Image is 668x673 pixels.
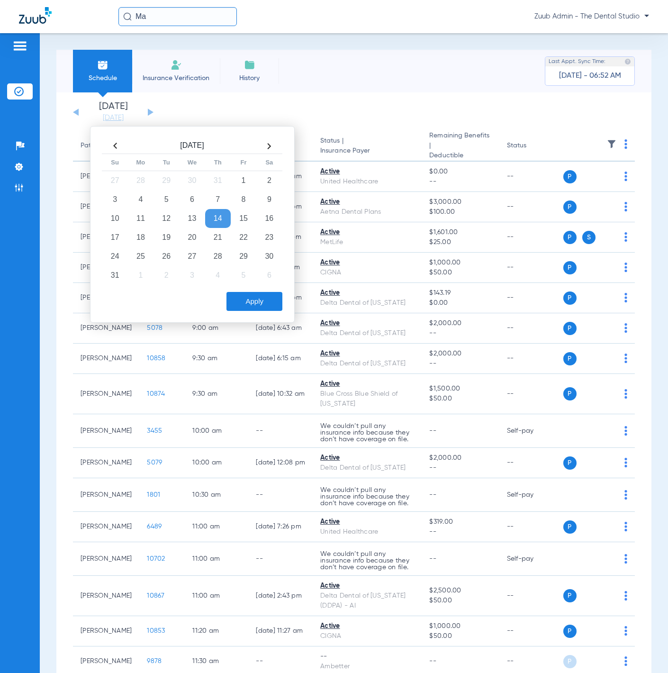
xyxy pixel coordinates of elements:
span: $2,000.00 [429,453,491,463]
img: group-dot-blue.svg [624,626,627,636]
td: 11:00 AM [185,512,248,542]
div: Aetna Dental Plans [320,207,414,217]
span: $1,601.00 [429,227,491,237]
span: P [563,589,577,602]
td: -- [499,616,563,646]
td: -- [248,414,313,448]
img: group-dot-blue.svg [624,522,627,531]
img: group-dot-blue.svg [624,426,627,436]
div: Active [320,197,414,207]
td: [PERSON_NAME] [73,576,139,616]
img: group-dot-blue.svg [624,202,627,211]
td: [PERSON_NAME] [73,344,139,374]
span: $50.00 [429,631,491,641]
span: -- [429,491,436,498]
td: [PERSON_NAME] [73,478,139,512]
td: [PERSON_NAME] [73,512,139,542]
div: Chat Widget [621,628,668,673]
span: 10867 [147,592,164,599]
td: -- [499,313,563,344]
td: -- [499,512,563,542]
th: Status | [313,131,422,162]
span: Deductible [429,151,491,161]
span: $143.19 [429,288,491,298]
div: Patient Name [81,141,122,151]
th: Status [499,131,563,162]
span: 1801 [147,491,160,498]
img: group-dot-blue.svg [624,389,627,399]
div: Active [320,581,414,591]
span: $25.00 [429,237,491,247]
td: 9:30 AM [185,344,248,374]
td: [PERSON_NAME] [73,448,139,478]
td: [DATE] 2:43 PM [248,576,313,616]
span: P [563,520,577,534]
td: [PERSON_NAME] [73,313,139,344]
td: [PERSON_NAME] [73,542,139,576]
span: $50.00 [429,268,491,278]
td: -- [499,374,563,414]
span: P [563,352,577,365]
td: -- [499,222,563,253]
span: -- [429,177,491,187]
div: Active [320,318,414,328]
td: -- [248,478,313,512]
img: group-dot-blue.svg [624,293,627,302]
span: $2,000.00 [429,349,491,359]
span: P [563,261,577,274]
button: Apply [226,292,282,311]
span: P [563,200,577,214]
td: [DATE] 11:27 AM [248,616,313,646]
img: group-dot-blue.svg [624,172,627,181]
span: -- [429,527,491,537]
span: P [563,456,577,470]
div: Active [320,453,414,463]
div: CIGNA [320,631,414,641]
span: 5078 [147,325,162,331]
td: 11:00 AM [185,542,248,576]
td: Self-pay [499,478,563,512]
div: Active [320,288,414,298]
td: [PERSON_NAME] [73,414,139,448]
span: 10874 [147,391,165,397]
span: S [582,231,596,244]
img: group-dot-blue.svg [624,458,627,467]
span: -- [429,658,436,664]
img: group-dot-blue.svg [624,263,627,272]
span: P [563,231,577,244]
span: $319.00 [429,517,491,527]
td: Self-pay [499,542,563,576]
span: -- [429,328,491,338]
th: [DATE] [128,138,256,154]
td: [DATE] 7:26 PM [248,512,313,542]
img: group-dot-blue.svg [624,591,627,600]
img: Manual Insurance Verification [171,59,182,71]
img: Schedule [97,59,108,71]
div: Delta Dental of [US_STATE] [320,359,414,369]
td: 9:00 AM [185,313,248,344]
div: Delta Dental of [US_STATE] [320,298,414,308]
td: [DATE] 10:32 AM [248,374,313,414]
td: -- [499,283,563,313]
td: 10:00 AM [185,414,248,448]
span: 10702 [147,555,165,562]
span: 6489 [147,523,162,530]
span: Zuub Admin - The Dental Studio [534,12,649,21]
span: $50.00 [429,394,491,404]
th: Remaining Benefits | [422,131,499,162]
span: $1,500.00 [429,384,491,394]
img: Zuub Logo [19,7,52,24]
p: We couldn’t pull any insurance info because they don’t have coverage on file. [320,551,414,571]
span: [DATE] - 06:52 AM [559,71,621,81]
span: 3455 [147,427,162,434]
span: -- [429,359,491,369]
span: P [563,625,577,638]
div: CIGNA [320,268,414,278]
li: [DATE] [85,102,142,123]
img: group-dot-blue.svg [624,323,627,333]
img: Search Icon [123,12,132,21]
span: Insurance Payer [320,146,414,156]
span: 10858 [147,355,165,362]
td: 10:30 AM [185,478,248,512]
td: Self-pay [499,414,563,448]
